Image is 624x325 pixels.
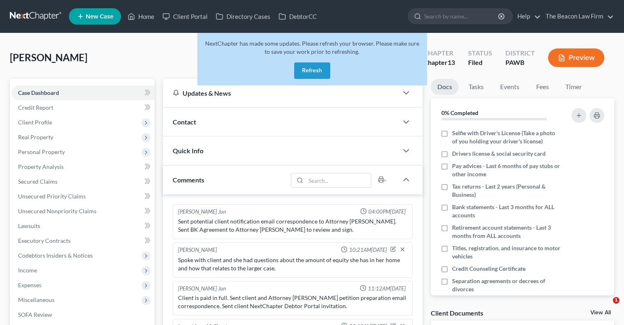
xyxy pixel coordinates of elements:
span: Pay advices - Last 6 months of pay stubs or other income [452,162,561,178]
span: Bank statements - Last 3 months for ALL accounts [452,203,561,219]
span: Credit Report [18,104,53,111]
span: Contact [173,118,196,126]
span: Codebtors Insiders & Notices [18,252,93,259]
div: District [505,48,535,58]
span: Tax returns - Last 2 years (Personal & Business) [452,182,561,199]
span: 11:12AM[DATE] [368,285,406,293]
span: 04:00PM[DATE] [368,208,406,216]
a: Fees [529,79,555,95]
button: Refresh [294,62,330,79]
a: Unsecured Priority Claims [11,189,155,204]
div: PAWB [505,58,535,67]
span: Quick Info [173,147,203,154]
a: Home [123,9,158,24]
iframe: Intercom live chat [596,297,616,317]
span: SOFA Review [18,311,52,318]
span: Drivers license & social security card [452,150,546,158]
span: 10:21AM[DATE] [349,246,387,254]
a: DebtorCC [274,9,321,24]
span: [PERSON_NAME] [10,51,87,63]
span: Client Profile [18,119,52,126]
a: Lawsuits [11,219,155,233]
a: Events [494,79,526,95]
span: 13 [448,58,455,66]
span: Executory Contracts [18,237,71,244]
strong: 0% Completed [441,109,478,116]
div: Sent potential client notification email correspondence to Attorney [PERSON_NAME]. Sent BK Agreem... [178,217,407,234]
a: Property Analysis [11,159,155,174]
span: Income [18,267,37,274]
a: Secured Claims [11,174,155,189]
div: Chapter [423,48,455,58]
span: Unsecured Nonpriority Claims [18,207,96,214]
div: Client Documents [431,309,483,317]
a: Credit Report [11,100,155,115]
div: [PERSON_NAME] Jun [178,285,226,293]
a: Executory Contracts [11,233,155,248]
span: Property Analysis [18,163,64,170]
div: Chapter [423,58,455,67]
a: Docs [431,79,459,95]
span: Personal Property [18,148,65,155]
input: Search... [306,173,371,187]
span: Lawsuits [18,222,40,229]
span: Miscellaneous [18,296,55,303]
span: Credit Counseling Certificate [452,265,526,273]
span: Case Dashboard [18,89,59,96]
span: Comments [173,176,204,184]
span: New Case [86,14,113,20]
span: Expenses [18,281,41,288]
span: Retirement account statements - Last 3 months from ALL accounts [452,224,561,240]
div: Client is paid in full. Sent client and Attorney [PERSON_NAME] petition preparation email corresp... [178,294,407,310]
span: NextChapter has made some updates. Please refresh your browser. Please make sure to save your wor... [205,40,419,55]
span: Titles, registration, and insurance to motor vehicles [452,244,561,260]
div: Filed [468,58,492,67]
a: Directory Cases [212,9,274,24]
span: Unsecured Priority Claims [18,193,86,200]
a: The Beacon Law Firm [542,9,614,24]
a: Help [513,9,541,24]
span: Separation agreements or decrees of divorces [452,277,561,293]
div: Spoke with client and she had questions about the amount of equity she has in her home and how th... [178,256,407,272]
a: Case Dashboard [11,85,155,100]
a: Client Portal [158,9,212,24]
div: [PERSON_NAME] [178,246,217,254]
div: [PERSON_NAME] Jun [178,208,226,216]
a: SOFA Review [11,307,155,322]
a: View All [590,310,611,316]
span: Secured Claims [18,178,57,185]
span: 1 [613,297,619,304]
span: Selfie with Driver's License (Take a photo of you holding your driver's license) [452,129,561,145]
div: Updates & News [173,89,388,97]
a: Timer [559,79,588,95]
span: Real Property [18,134,53,141]
a: Unsecured Nonpriority Claims [11,204,155,219]
a: Tasks [462,79,490,95]
button: Preview [548,48,604,67]
input: Search by name... [424,9,499,24]
div: Status [468,48,492,58]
